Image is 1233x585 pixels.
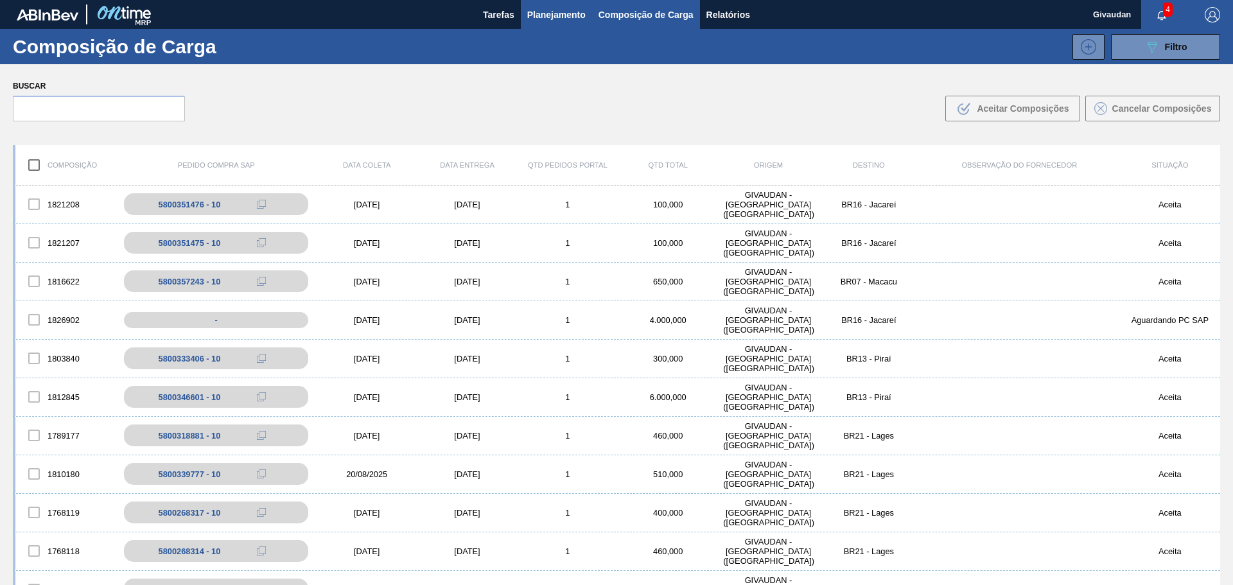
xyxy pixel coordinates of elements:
[417,161,517,169] div: Data entrega
[15,537,116,564] div: 1768118
[1120,277,1220,286] div: Aceita
[159,392,221,402] div: 5800346601 - 10
[1120,431,1220,441] div: Aceita
[1163,3,1173,17] span: 4
[1205,7,1220,22] img: Logout
[249,274,274,289] div: Copiar
[819,469,919,479] div: BR21 - Lages
[249,466,274,482] div: Copiar
[819,354,919,363] div: BR13 - Piraí
[249,351,274,366] div: Copiar
[159,238,221,248] div: 5800351475 - 10
[518,200,618,209] div: 1
[518,354,618,363] div: 1
[718,161,818,169] div: Origem
[819,315,919,325] div: BR16 - Jacareí
[618,238,718,248] div: 100,000
[718,460,818,489] div: GIVAUDAN - SÃO PAULO (SP)
[819,546,919,556] div: BR21 - Lages
[518,431,618,441] div: 1
[317,392,417,402] div: [DATE]
[159,277,221,286] div: 5800357243 - 10
[124,312,308,328] div: -
[159,431,221,441] div: 5800318881 - 10
[317,546,417,556] div: [DATE]
[1141,6,1182,24] button: Notificações
[317,161,417,169] div: Data coleta
[15,460,116,487] div: 1810180
[706,7,750,22] span: Relatórios
[317,277,417,286] div: [DATE]
[618,546,718,556] div: 460,000
[527,7,586,22] span: Planejamento
[317,200,417,209] div: [DATE]
[718,306,818,335] div: GIVAUDAN - SÃO PAULO (SP)
[417,277,517,286] div: [DATE]
[159,508,221,518] div: 5800268317 - 10
[1085,96,1220,121] button: Cancelar Composições
[159,546,221,556] div: 5800268314 - 10
[1120,392,1220,402] div: Aceita
[518,392,618,402] div: 1
[518,315,618,325] div: 1
[1165,42,1187,52] span: Filtro
[159,354,221,363] div: 5800333406 - 10
[718,383,818,412] div: GIVAUDAN - SÃO PAULO (SP)
[317,354,417,363] div: [DATE]
[249,235,274,250] div: Copiar
[317,315,417,325] div: [DATE]
[15,422,116,449] div: 1789177
[15,383,116,410] div: 1812845
[819,431,919,441] div: BR21 - Lages
[819,277,919,286] div: BR07 - Macacu
[417,200,517,209] div: [DATE]
[718,190,818,219] div: GIVAUDAN - SÃO PAULO (SP)
[317,238,417,248] div: [DATE]
[417,392,517,402] div: [DATE]
[518,508,618,518] div: 1
[417,315,517,325] div: [DATE]
[417,431,517,441] div: [DATE]
[13,77,185,96] label: Buscar
[249,543,274,559] div: Copiar
[718,267,818,296] div: GIVAUDAN - SÃO PAULO (SP)
[15,268,116,295] div: 1816622
[599,7,694,22] span: Composição de Carga
[618,469,718,479] div: 510,000
[1111,34,1220,60] button: Filtro
[618,161,718,169] div: Qtd Total
[417,238,517,248] div: [DATE]
[618,392,718,402] div: 6.000,000
[317,508,417,518] div: [DATE]
[483,7,514,22] span: Tarefas
[518,277,618,286] div: 1
[518,469,618,479] div: 1
[17,9,78,21] img: TNhmsLtSVTkK8tSr43FrP2fwEKptu5GPRR3wAAAABJRU5ErkJggg==
[417,546,517,556] div: [DATE]
[1120,315,1220,325] div: Aguardando PC SAP
[718,537,818,566] div: GIVAUDAN - SÃO PAULO (SP)
[1120,546,1220,556] div: Aceita
[819,238,919,248] div: BR16 - Jacareí
[417,469,517,479] div: [DATE]
[249,505,274,520] div: Copiar
[249,428,274,443] div: Copiar
[249,196,274,212] div: Copiar
[819,200,919,209] div: BR16 - Jacareí
[977,103,1069,114] span: Aceitar Composições
[1120,354,1220,363] div: Aceita
[159,469,221,479] div: 5800339777 - 10
[15,152,116,179] div: Composição
[1120,161,1220,169] div: Situação
[819,508,919,518] div: BR21 - Lages
[1120,508,1220,518] div: Aceita
[249,389,274,405] div: Copiar
[417,508,517,518] div: [DATE]
[718,344,818,373] div: GIVAUDAN - SÃO PAULO (SP)
[618,508,718,518] div: 400,000
[945,96,1080,121] button: Aceitar Composições
[618,315,718,325] div: 4.000,000
[116,161,317,169] div: Pedido Compra SAP
[618,354,718,363] div: 300,000
[919,161,1120,169] div: Observação do Fornecedor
